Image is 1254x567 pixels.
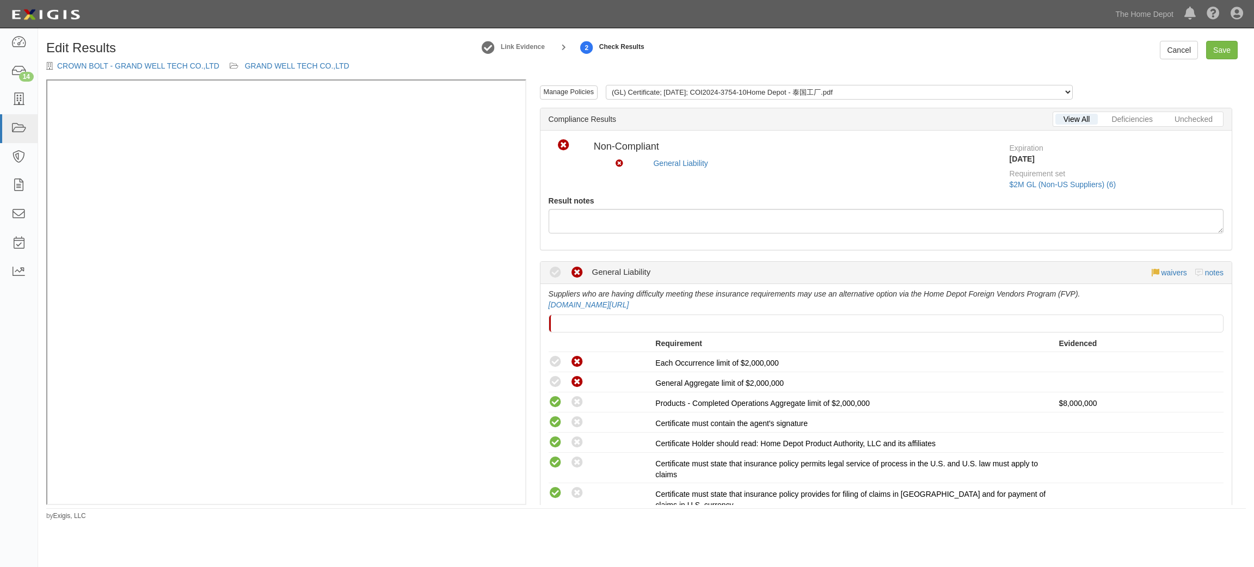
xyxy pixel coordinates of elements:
strong: Check Results [599,42,644,52]
strong: 2 [579,41,595,54]
span: Products - Completed Operations Aggregate limit of $2,000,000 [655,399,870,408]
i: This compliance result is calculated automatically and cannot be changed [549,396,562,409]
span: Certificate Holder should read: Home Depot Product Authority, LLC and its affiliates [655,439,936,448]
strong: Link Evidence [501,42,545,52]
span: Certificate must state that insurance policy provides for filing of claims in [GEOGRAPHIC_DATA] a... [655,490,1046,509]
i: Compliant [549,416,562,429]
i: This compliance result is calculated automatically and cannot be changed [549,375,562,389]
span: General Aggregate limit of $2,000,000 [655,379,784,387]
i: Non-Compliant [570,266,584,280]
i: Compliant [549,266,562,280]
strong: Requirement [655,339,702,348]
a: Save [1206,41,1238,59]
a: Deficiencies [1103,114,1160,125]
a: View All [1055,114,1098,125]
a: General Liability [653,159,708,168]
i: Compliant [549,436,562,449]
a: GRAND WELL TECH CO.,LTD [245,61,349,70]
a: waivers [1161,268,1187,277]
i: Help Center - Complianz [1207,8,1220,21]
i: Compliant [549,486,562,500]
label: Requirement set [1010,164,1066,179]
div: General Liability [592,266,651,278]
i: Non-Compliant [616,160,623,168]
a: Check Results [579,35,595,59]
p: $8,000,000 [1059,398,1166,409]
a: $2M GL (Non-US Suppliers) (6) [1010,180,1116,189]
label: Expiration [1010,139,1043,153]
strong: Evidenced [1059,339,1097,348]
small: by [46,511,86,521]
a: Link Evidence [480,35,496,59]
span: Certificate must contain the agent's signature [655,419,808,428]
h1: Edit Results [46,41,349,55]
a: [DOMAIN_NAME][URL] [549,300,629,309]
div: [DATE] [1010,153,1224,164]
a: CROWN BOLT - GRAND WELL TECH CO.,LTD [57,61,219,70]
div: Compliance Results [540,108,1232,131]
i: Non-Compliant [570,456,584,470]
i: Non-Compliant [570,416,584,429]
a: Cancel [1160,41,1198,59]
i: Non-Compliant [570,436,584,449]
a: Exigis, LLC [53,512,86,520]
img: logo-5460c22ac91f19d4615b14bd174203de0afe785f0fc80cf4dbbc73dc1793850b.png [8,5,83,24]
i: This compliance result is calculated automatically and cannot be changed [570,375,584,389]
i: This compliance result is calculated automatically and cannot be changed [570,396,584,409]
span: Each Occurrence limit of $2,000,000 [655,359,778,367]
i: Suppliers who are having difficulty meeting these insurance requirements may use an alternative o... [549,289,1080,298]
a: The Home Depot [1110,3,1179,25]
div: 14 [19,72,34,82]
a: Manage Policies [540,85,598,100]
span: Certificate must state that insurance policy permits legal service of process in the U.S. and U.S... [655,459,1038,479]
i: Non-Compliant [570,486,584,500]
h4: Non-Compliant [594,141,985,152]
i: This compliance result is calculated automatically and cannot be changed [570,355,584,369]
i: Non-Compliant [557,139,570,152]
label: Result notes [549,195,594,206]
a: Unchecked [1166,114,1221,125]
i: Compliant [549,456,562,470]
i: This compliance result is calculated automatically and cannot be changed [549,355,562,369]
a: notes [1205,268,1224,277]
